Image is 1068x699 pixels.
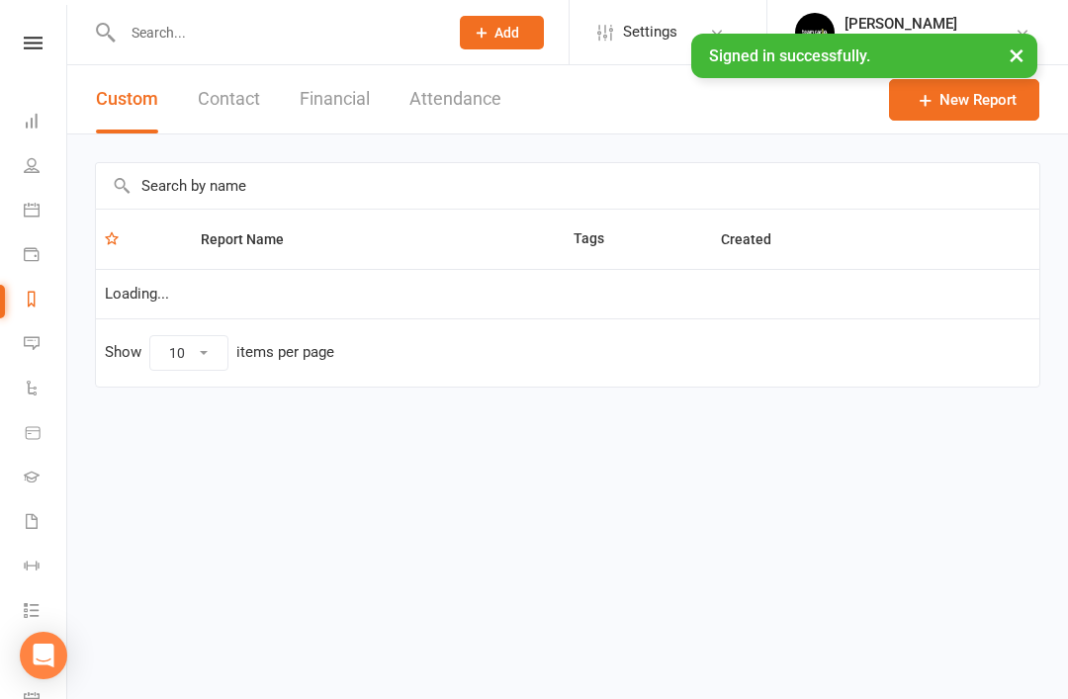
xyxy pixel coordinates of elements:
a: Product Sales [24,412,68,457]
a: Dashboard [24,101,68,145]
button: Attendance [409,65,501,133]
a: New Report [889,79,1039,121]
div: Open Intercom Messenger [20,632,67,679]
a: Calendar [24,190,68,234]
input: Search by name [96,163,1039,209]
input: Search... [117,19,434,46]
th: Tags [565,210,712,269]
a: Payments [24,234,68,279]
button: × [999,34,1034,76]
button: Custom [96,65,158,133]
div: [PERSON_NAME] [845,15,1015,33]
span: Add [494,25,519,41]
td: Loading... [96,269,1039,318]
a: Reports [24,279,68,323]
span: Signed in successfully. [709,46,870,65]
img: thumb_image1603260965.png [795,13,835,52]
button: Created [721,227,793,251]
div: Team [GEOGRAPHIC_DATA] [845,33,1015,50]
button: Add [460,16,544,49]
button: Contact [198,65,260,133]
span: Report Name [201,231,306,247]
span: Settings [623,10,677,54]
button: Report Name [201,227,306,251]
span: Created [721,231,793,247]
div: items per page [236,344,334,361]
a: People [24,145,68,190]
div: Show [105,335,334,371]
button: Financial [300,65,370,133]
